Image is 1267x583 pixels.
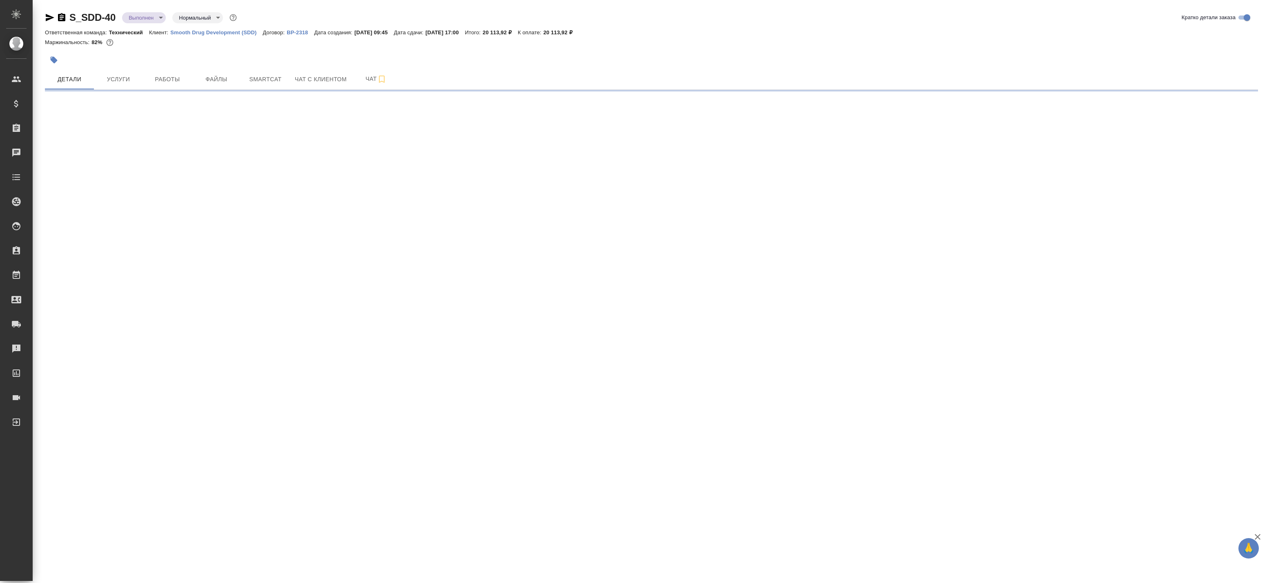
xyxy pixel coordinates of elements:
[148,74,187,85] span: Работы
[263,29,287,36] p: Договор:
[122,12,166,23] div: Выполнен
[45,39,91,45] p: Маржинальность:
[109,29,149,36] p: Технический
[425,29,465,36] p: [DATE] 17:00
[1242,540,1256,557] span: 🙏
[377,74,387,84] svg: Подписаться
[91,39,104,45] p: 82%
[295,74,347,85] span: Чат с клиентом
[170,29,263,36] a: Smooth Drug Development (SDD)
[45,29,109,36] p: Ответственная команда:
[394,29,425,36] p: Дата сдачи:
[197,74,236,85] span: Файлы
[483,29,518,36] p: 20 113,92 ₽
[356,74,396,84] span: Чат
[246,74,285,85] span: Smartcat
[45,51,63,69] button: Добавить тэг
[287,29,314,36] a: ВР-2318
[45,13,55,22] button: Скопировать ссылку для ЯМессенджера
[105,37,115,48] button: 2982.50 RUB;
[126,14,156,21] button: Выполнен
[99,74,138,85] span: Услуги
[465,29,483,36] p: Итого:
[172,12,223,23] div: Выполнен
[149,29,170,36] p: Клиент:
[354,29,394,36] p: [DATE] 09:45
[50,74,89,85] span: Детали
[69,12,116,23] a: S_SDD-40
[518,29,543,36] p: К оплате:
[57,13,67,22] button: Скопировать ссылку
[176,14,213,21] button: Нормальный
[1182,13,1236,22] span: Кратко детали заказа
[543,29,579,36] p: 20 113,92 ₽
[314,29,354,36] p: Дата создания:
[228,12,238,23] button: Доп статусы указывают на важность/срочность заказа
[1238,538,1259,559] button: 🙏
